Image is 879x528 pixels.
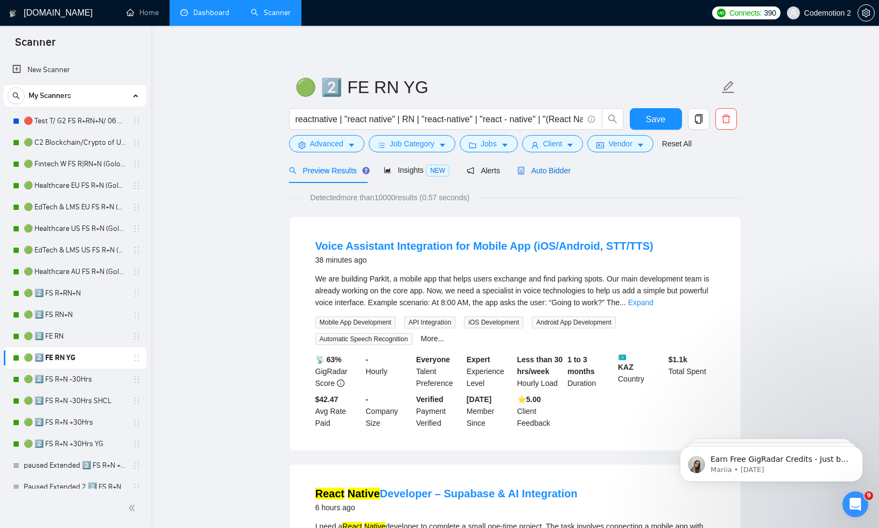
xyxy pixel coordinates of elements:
span: holder [132,160,141,168]
a: 🟢 Healthcare EU FS R+N (Golovach FS) [24,175,126,196]
a: 🟢 2️⃣ FE RN YG [24,347,126,369]
span: 9 [864,491,873,500]
span: setting [298,141,306,149]
a: React NativeDeveloper – Supabase & AI Integration [315,488,578,499]
div: Avg Rate Paid [313,393,364,429]
b: $42.47 [315,395,339,404]
span: holder [132,440,141,448]
span: holder [132,267,141,276]
div: 6 hours ago [315,501,578,514]
a: Reset All [662,138,692,150]
span: holder [132,418,141,427]
span: Client [543,138,562,150]
img: upwork-logo.png [717,9,726,17]
img: 🇰🇿 [618,354,626,361]
span: holder [132,311,141,319]
div: Total Spent [666,354,717,389]
span: caret-down [348,141,355,149]
span: caret-down [439,141,446,149]
input: Search Freelance Jobs... [296,112,583,126]
iframe: Intercom live chat [842,491,868,517]
button: settingAdvancedcaret-down [289,135,364,152]
span: Scanner [6,34,64,57]
div: Duration [565,354,616,389]
button: Save [630,108,682,130]
span: info-circle [337,379,344,387]
b: Everyone [416,355,450,364]
button: search [8,87,25,104]
div: Company Size [363,393,414,429]
span: setting [858,9,874,17]
li: New Scanner [4,59,146,81]
a: 🟢 Fintech W FS R|RN+N (Golovach FS) [24,153,126,175]
span: holder [132,354,141,362]
a: homeHome [126,8,159,17]
button: delete [715,108,737,130]
span: edit [721,80,735,94]
span: search [8,92,24,100]
span: Preview Results [289,166,367,175]
span: Connects: [729,7,762,19]
b: - [365,395,368,404]
span: holder [132,397,141,405]
span: Auto Bidder [517,166,571,175]
a: 🟢 2️⃣ FS R+RN+N [24,283,126,304]
span: holder [132,138,141,147]
a: 🟢 C2 Blockchain/Crypto of US FS R+N [24,132,126,153]
a: 🟢 2️⃣ FS R+N +30Hrs [24,412,126,433]
button: copy [688,108,709,130]
span: copy [688,114,709,124]
div: Experience Level [465,354,515,389]
button: userClientcaret-down [522,135,583,152]
span: holder [132,461,141,470]
div: Payment Verified [414,393,465,429]
a: Voice Assistant Integration for Mobile App (iOS/Android, STT/TTS) [315,240,653,252]
span: Advanced [310,138,343,150]
span: Detected more than 10000 results (0.57 seconds) [303,192,477,203]
a: 🟢 2️⃣ FS R+N +30Hrs YG [24,433,126,455]
a: 🟢 EdTech & LMS US FS R+N (Golovach FS) [24,240,126,261]
a: More... [421,334,445,343]
span: Android App Development [532,316,615,328]
span: holder [132,289,141,298]
span: Alerts [467,166,500,175]
span: caret-down [566,141,574,149]
span: idcard [596,141,604,149]
span: holder [132,332,141,341]
span: user [531,141,539,149]
a: 🟢 EdTech & LMS EU FS R+N (Golovach FS) [24,196,126,218]
button: setting [857,4,875,22]
span: double-left [128,503,139,513]
b: 1 to 3 months [567,355,595,376]
a: 🟢 2️⃣ FS R+N -30Hrs [24,369,126,390]
span: Jobs [481,138,497,150]
div: 38 minutes ago [315,254,653,266]
span: holder [132,203,141,212]
span: bars [378,141,385,149]
span: folder [469,141,476,149]
div: GigRadar Score [313,354,364,389]
span: info-circle [588,116,595,123]
span: iOS Development [464,316,523,328]
a: New Scanner [12,59,138,81]
span: search [602,114,623,124]
span: caret-down [501,141,509,149]
b: 📡 63% [315,355,342,364]
span: area-chart [384,166,391,174]
span: My Scanners [29,85,71,107]
input: Scanner name... [295,74,719,101]
a: searchScanner [251,8,291,17]
span: holder [132,375,141,384]
span: ... [620,298,626,307]
a: Paused Extended 2 2️⃣ FS R+N +30Hrs YG [24,476,126,498]
span: NEW [426,165,449,177]
b: ⭐️ 5.00 [517,395,541,404]
span: Save [646,112,665,126]
span: API Integration [404,316,455,328]
b: - [365,355,368,364]
div: Hourly [363,354,414,389]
